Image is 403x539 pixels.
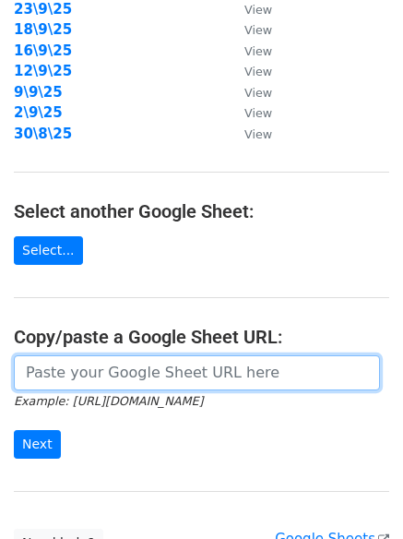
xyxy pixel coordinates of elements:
[226,84,272,101] a: View
[14,104,63,121] a: 2\9\25
[244,86,272,100] small: View
[14,200,389,222] h4: Select another Google Sheet:
[14,326,389,348] h4: Copy/paste a Google Sheet URL:
[14,394,203,408] small: Example: [URL][DOMAIN_NAME]
[226,21,272,38] a: View
[244,44,272,58] small: View
[14,21,72,38] a: 18\9\25
[14,355,380,390] input: Paste your Google Sheet URL here
[14,430,61,459] input: Next
[226,104,272,121] a: View
[244,127,272,141] small: View
[14,1,72,18] a: 23\9\25
[14,84,63,101] a: 9\9\25
[14,236,83,265] a: Select...
[226,63,272,79] a: View
[14,63,72,79] a: 12\9\25
[226,1,272,18] a: View
[14,42,72,59] a: 16\9\25
[244,23,272,37] small: View
[226,126,272,142] a: View
[14,126,72,142] a: 30\8\25
[244,3,272,17] small: View
[244,106,272,120] small: View
[244,65,272,78] small: View
[226,42,272,59] a: View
